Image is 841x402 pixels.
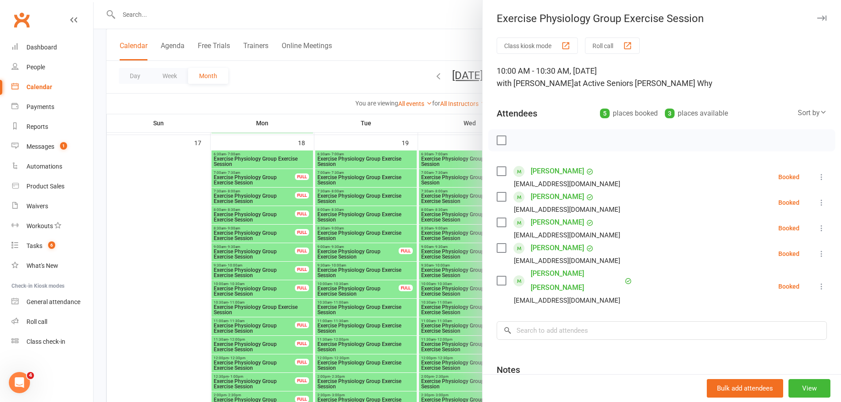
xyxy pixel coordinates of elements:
a: Messages 1 [11,137,93,157]
a: Clubworx [11,9,33,31]
div: Product Sales [26,183,64,190]
span: 6 [48,241,55,249]
a: Waivers [11,196,93,216]
a: Payments [11,97,93,117]
div: Exercise Physiology Group Exercise Session [483,12,841,25]
div: Booked [778,225,800,231]
div: Booked [778,251,800,257]
a: What's New [11,256,93,276]
a: [PERSON_NAME] [PERSON_NAME] [531,267,622,295]
a: [PERSON_NAME] [531,241,584,255]
div: [EMAIL_ADDRESS][DOMAIN_NAME] [514,255,620,267]
div: People [26,64,45,71]
div: places available [665,107,728,120]
span: at Active Seniors [PERSON_NAME] Why [574,79,713,88]
span: 1 [60,142,67,150]
div: Booked [778,199,800,206]
iframe: Intercom live chat [9,372,30,393]
div: Class check-in [26,338,65,345]
a: General attendance kiosk mode [11,292,93,312]
span: with [PERSON_NAME] [497,79,574,88]
div: Dashboard [26,44,57,51]
div: Booked [778,174,800,180]
a: Product Sales [11,177,93,196]
div: Payments [26,103,54,110]
div: Booked [778,283,800,289]
input: Search to add attendees [497,321,827,340]
span: 4 [27,372,34,379]
button: Bulk add attendees [707,379,783,398]
div: Automations [26,163,62,170]
button: View [788,379,830,398]
div: Waivers [26,203,48,210]
a: Tasks 6 [11,236,93,256]
div: Calendar [26,83,52,90]
a: Class kiosk mode [11,332,93,352]
div: Notes [497,364,520,376]
div: Workouts [26,222,53,229]
a: [PERSON_NAME] [531,190,584,204]
a: Workouts [11,216,93,236]
div: [EMAIL_ADDRESS][DOMAIN_NAME] [514,178,620,190]
button: Class kiosk mode [497,38,578,54]
a: Reports [11,117,93,137]
a: People [11,57,93,77]
button: Roll call [585,38,640,54]
a: [PERSON_NAME] [531,215,584,229]
div: 3 [665,109,675,118]
div: 10:00 AM - 10:30 AM, [DATE] [497,65,827,90]
a: Calendar [11,77,93,97]
div: Sort by [798,107,827,119]
div: Attendees [497,107,537,120]
div: Reports [26,123,48,130]
div: [EMAIL_ADDRESS][DOMAIN_NAME] [514,204,620,215]
div: What's New [26,262,58,269]
div: places booked [600,107,658,120]
div: General attendance [26,298,80,305]
div: Messages [26,143,54,150]
a: Roll call [11,312,93,332]
a: [PERSON_NAME] [531,164,584,178]
a: Dashboard [11,38,93,57]
div: 5 [600,109,610,118]
div: [EMAIL_ADDRESS][DOMAIN_NAME] [514,295,620,306]
div: Tasks [26,242,42,249]
a: Automations [11,157,93,177]
div: [EMAIL_ADDRESS][DOMAIN_NAME] [514,229,620,241]
div: Roll call [26,318,47,325]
